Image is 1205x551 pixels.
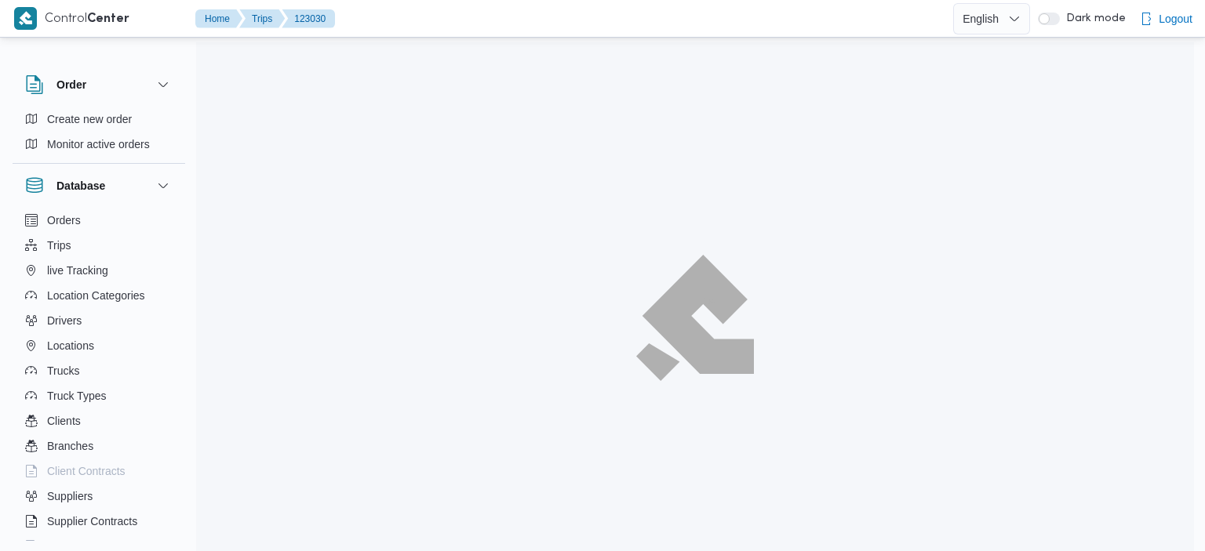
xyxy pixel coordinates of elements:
button: Trips [19,233,179,258]
button: Location Categories [19,283,179,308]
span: Create new order [47,110,132,129]
span: Supplier Contracts [47,512,137,531]
div: Order [13,107,185,163]
span: live Tracking [47,261,108,280]
span: Dark mode [1060,13,1126,25]
button: live Tracking [19,258,179,283]
span: Client Contracts [47,462,126,480]
button: Supplier Contracts [19,509,179,534]
div: Database [13,208,185,547]
span: Trips [47,236,71,255]
span: Monitor active orders [47,135,150,154]
span: Truck Types [47,386,106,405]
button: Trips [239,9,285,28]
button: Drivers [19,308,179,333]
img: X8yXhbKr1z7QwAAAABJRU5ErkJggg== [14,7,37,30]
img: ILLA Logo [645,264,746,372]
span: Branches [47,437,93,455]
button: Logout [1134,3,1199,34]
button: Database [25,176,173,195]
button: Create new order [19,107,179,132]
button: Locations [19,333,179,358]
span: Locations [47,336,94,355]
span: Trucks [47,361,79,380]
button: Orders [19,208,179,233]
button: Home [195,9,242,28]
h3: Database [56,176,105,195]
button: Trucks [19,358,179,383]
button: 123030 [282,9,335,28]
span: Drivers [47,311,82,330]
button: Truck Types [19,383,179,408]
span: Location Categories [47,286,145,305]
button: Client Contracts [19,459,179,484]
span: Orders [47,211,81,230]
button: Suppliers [19,484,179,509]
button: Clients [19,408,179,433]
button: Monitor active orders [19,132,179,157]
b: Center [87,13,129,25]
span: Suppliers [47,487,93,506]
span: Logout [1159,9,1192,28]
h3: Order [56,75,86,94]
button: Branches [19,433,179,459]
span: Clients [47,411,81,430]
button: Order [25,75,173,94]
